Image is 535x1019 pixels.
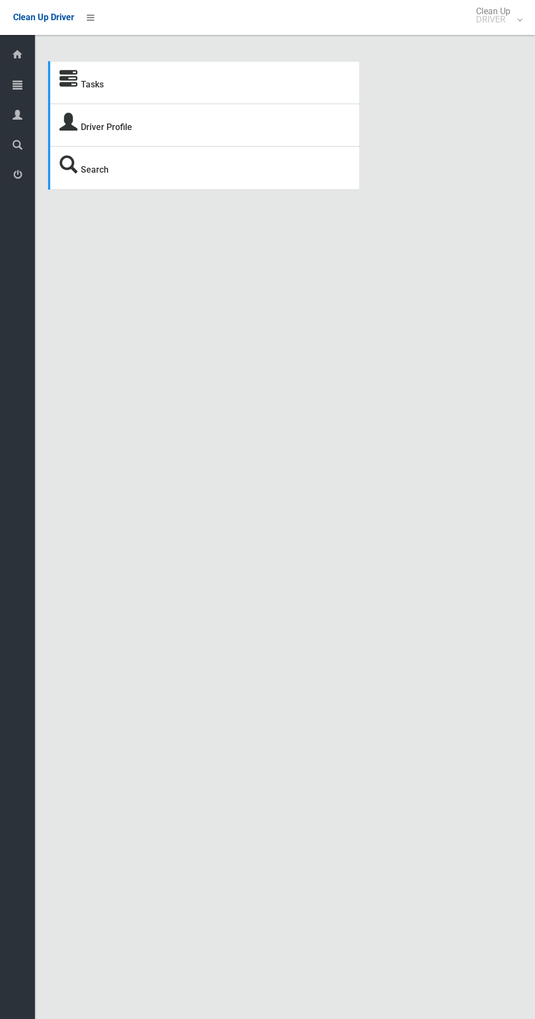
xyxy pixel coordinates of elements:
span: Clean Up Driver [13,12,74,22]
a: Search [81,164,109,175]
a: Driver Profile [81,122,132,132]
span: Clean Up [471,7,521,23]
a: Tasks [81,79,104,90]
small: DRIVER [476,15,510,23]
a: Clean Up Driver [13,9,74,26]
